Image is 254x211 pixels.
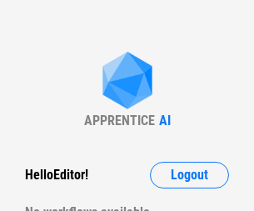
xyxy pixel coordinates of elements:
div: Hello Editor ! [25,162,88,188]
div: AI [159,113,171,128]
span: Logout [171,168,208,182]
div: APPRENTICE [84,113,155,128]
button: Logout [150,162,229,188]
img: Apprentice AI [94,52,161,113]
